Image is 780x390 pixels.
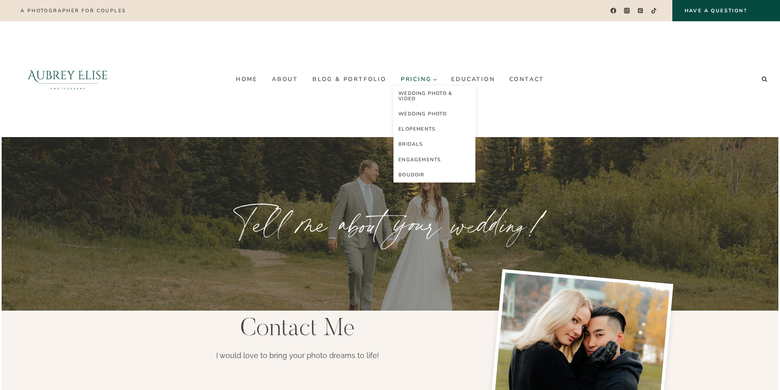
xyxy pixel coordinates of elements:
a: Facebook [607,5,619,17]
a: Boudoir [393,167,475,183]
a: Engagements [393,152,475,167]
a: TikTok [648,5,660,17]
button: View Search Form [759,74,770,85]
a: Elopements [393,122,475,137]
p: I would love to bring your photo dreams to life! [216,350,379,361]
a: Contact [502,72,552,86]
a: Pinterest [635,5,647,17]
a: Education [444,72,502,86]
button: Child menu of Pricing [393,72,444,86]
nav: Primary [228,72,551,86]
h1: Contact Me [143,317,452,342]
a: Instagram [621,5,633,17]
a: Wedding Photo [393,106,475,122]
p: A photographer for couples [20,8,126,14]
a: Wedding Photo & Video [393,86,475,106]
a: Blog & Portfolio [305,72,393,86]
img: Aubrey Elise Photography [10,56,126,102]
a: Home [228,72,265,86]
a: About [265,72,305,86]
a: Bridals [393,137,475,152]
p: Tell me about your wedding! [133,199,646,248]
